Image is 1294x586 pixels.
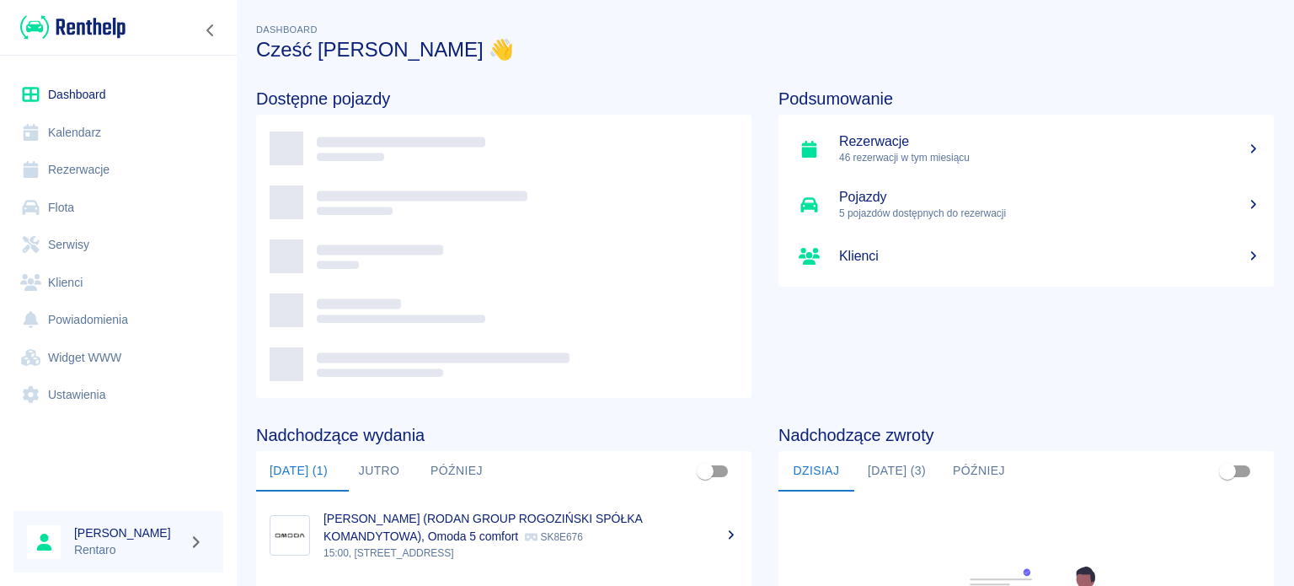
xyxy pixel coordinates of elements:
p: 5 pojazdów dostępnych do rezerwacji [839,206,1260,221]
h4: Nadchodzące zwroty [778,425,1274,445]
h5: Klienci [839,248,1260,265]
a: Klienci [13,264,223,302]
p: 46 rezerwacji w tym miesiącu [839,150,1260,165]
p: SK8E676 [525,531,583,543]
h4: Dostępne pojazdy [256,89,751,109]
a: Powiadomienia [13,301,223,339]
button: [DATE] (1) [256,451,341,492]
h4: Nadchodzące wydania [256,425,751,445]
a: Rezerwacje [13,151,223,189]
a: Klienci [778,233,1274,280]
a: Pojazdy5 pojazdów dostępnych do rezerwacji [778,177,1274,233]
p: 15:00, [STREET_ADDRESS] [323,546,738,561]
a: Serwisy [13,226,223,264]
p: Rentaro [74,541,182,559]
img: Renthelp logo [20,13,126,41]
a: Kalendarz [13,114,223,152]
span: Dashboard [256,24,318,35]
img: Image [274,519,306,551]
button: [DATE] (3) [854,451,939,492]
button: Dzisiaj [778,451,854,492]
button: Jutro [341,451,417,492]
h3: Cześć [PERSON_NAME] 👋 [256,38,1274,62]
h4: Podsumowanie [778,89,1274,109]
h6: [PERSON_NAME] [74,524,182,541]
a: Flota [13,189,223,227]
button: Zwiń nawigację [198,19,223,41]
a: Dashboard [13,76,223,114]
span: Pokaż przypisane tylko do mnie [689,455,721,487]
a: Ustawienia [13,376,223,414]
h5: Rezerwacje [839,133,1260,150]
button: Później [417,451,496,492]
a: Widget WWW [13,339,223,377]
a: Renthelp logo [13,13,126,41]
button: Później [939,451,1019,492]
h5: Pojazdy [839,189,1260,206]
a: Image[PERSON_NAME] (RODAN GROUP ROGOZIŃSKI SPÓŁKA KOMANDYTOWA), Omoda 5 comfort SK8E67615:00, [ST... [256,498,751,573]
a: Rezerwacje46 rezerwacji w tym miesiącu [778,121,1274,177]
span: Pokaż przypisane tylko do mnie [1211,455,1243,487]
p: [PERSON_NAME] (RODAN GROUP ROGOZIŃSKI SPÓŁKA KOMANDYTOWA), Omoda 5 comfort [323,512,642,543]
